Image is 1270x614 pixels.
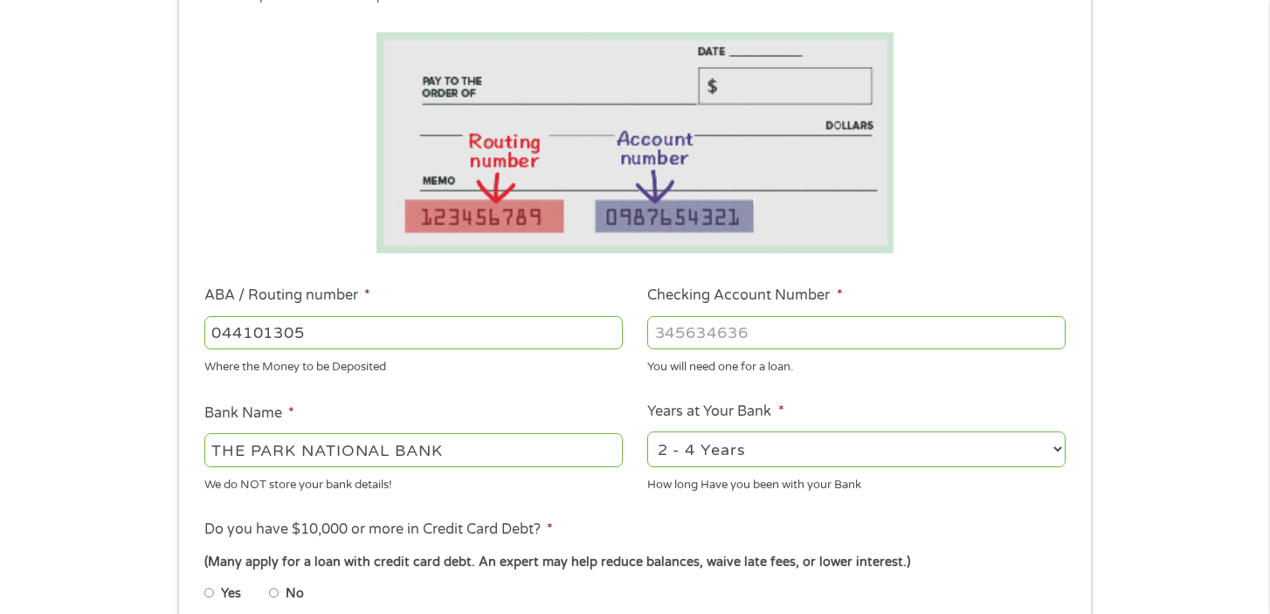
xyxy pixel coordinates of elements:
[204,286,370,305] label: ABA / Routing number
[204,353,623,376] div: Where the Money to be Deposited
[647,316,1066,349] input: 345634636
[647,403,783,421] label: Years at Your Bank
[376,32,894,253] img: Routing number location
[204,404,294,423] label: Bank Name
[204,316,623,349] input: 263177916
[647,353,1066,376] div: You will need one for a loan.
[204,553,1066,572] div: (Many apply for a loan with credit card debt. An expert may help reduce balances, waive late fees...
[221,584,241,604] label: Yes
[286,584,304,604] label: No
[204,470,623,493] div: We do NOT store your bank details!
[204,521,553,539] label: Do you have $10,000 or more in Credit Card Debt?
[647,470,1066,493] div: How long Have you been with your Bank
[647,286,842,305] label: Checking Account Number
